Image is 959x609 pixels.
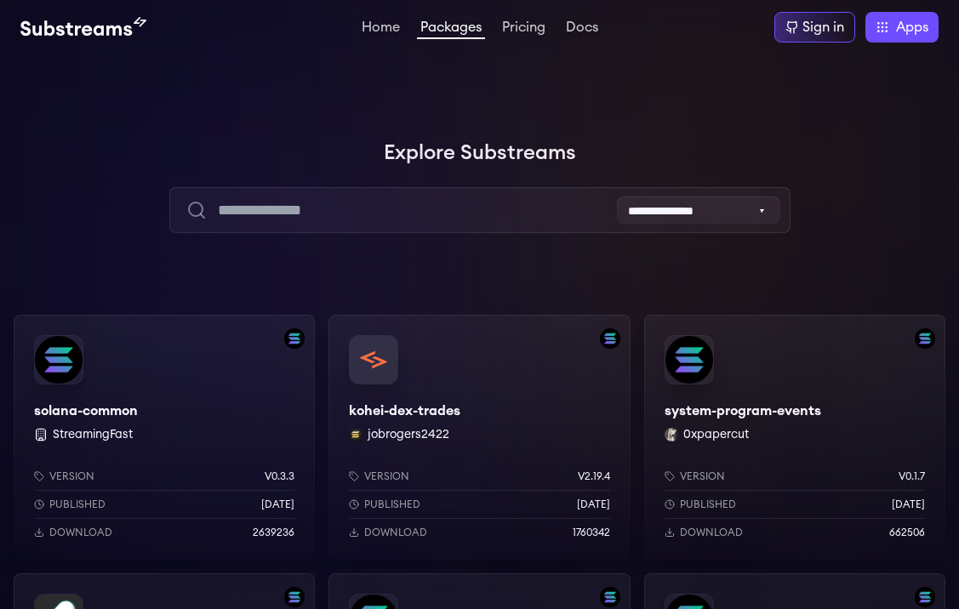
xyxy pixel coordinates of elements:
span: Apps [896,17,928,37]
button: jobrogers2422 [368,426,449,443]
p: Published [49,498,106,511]
p: Version [364,470,409,483]
p: v0.3.3 [265,470,294,483]
p: Download [680,526,743,539]
button: 0xpapercut [683,426,749,443]
p: v2.19.4 [578,470,610,483]
img: Filter by solana network [600,587,620,607]
img: Filter by solana network [915,328,935,349]
button: StreamingFast [53,426,133,443]
p: Published [680,498,736,511]
p: [DATE] [577,498,610,511]
img: Filter by solana network [600,328,620,349]
a: Filter by solana networkkohei-dex-tradeskohei-dex-tradesjobrogers2422 jobrogers2422Versionv2.19.4... [328,315,630,560]
p: Version [680,470,725,483]
a: Docs [562,20,602,37]
p: Download [49,526,112,539]
img: Filter by solana network [284,328,305,349]
p: Download [364,526,427,539]
a: Pricing [499,20,549,37]
p: [DATE] [261,498,294,511]
a: Home [358,20,403,37]
a: Sign in [774,12,855,43]
div: Sign in [802,17,844,37]
p: 662506 [889,526,925,539]
img: Filter by solana network [284,587,305,607]
p: Published [364,498,420,511]
p: v0.1.7 [899,470,925,483]
a: Filter by solana networksolana-commonsolana-common StreamingFastVersionv0.3.3Published[DATE]Downl... [14,315,315,560]
p: 2639236 [253,526,294,539]
p: 1760342 [573,526,610,539]
img: Substream's logo [20,17,146,37]
p: Version [49,470,94,483]
p: [DATE] [892,498,925,511]
img: Filter by solana network [915,587,935,607]
a: Packages [417,20,485,39]
a: Filter by solana networksystem-program-eventssystem-program-events0xpapercut 0xpapercutVersionv0.... [644,315,945,560]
